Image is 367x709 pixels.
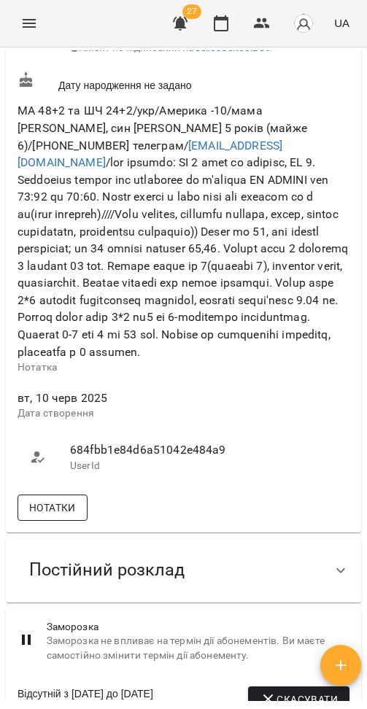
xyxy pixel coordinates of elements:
span: Заморозка не впливає на термін дії абонементів. Ви маєте самостійно змінити термін дії абонементу. [47,634,349,662]
span: 684fbb1e84d6a51042e484a9 [70,441,338,459]
div: Дату народження не задано [15,69,352,96]
p: Дата створення [18,406,349,421]
button: Menu [12,6,47,41]
div: Постійний розклад [6,538,361,602]
span: UA [334,15,349,31]
span: Скасувати [260,691,338,708]
span: МА 48+2 та ШЧ 24+2/укр/Америка -10/мама [PERSON_NAME], син [PERSON_NAME] 5 років (майже 6)/[PHONE... [18,104,348,358]
span: вт, 10 черв 2025 [18,390,349,407]
span: Нотатки [29,499,76,516]
span: 27 [182,4,201,19]
p: UserId [70,459,338,473]
span: Постійний розклад [29,559,185,581]
button: Нотатки [18,495,88,521]
button: UA [328,9,355,36]
p: Нотатка [18,360,349,375]
img: avatar_s.png [293,13,314,34]
span: Заморозка [47,620,349,635]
